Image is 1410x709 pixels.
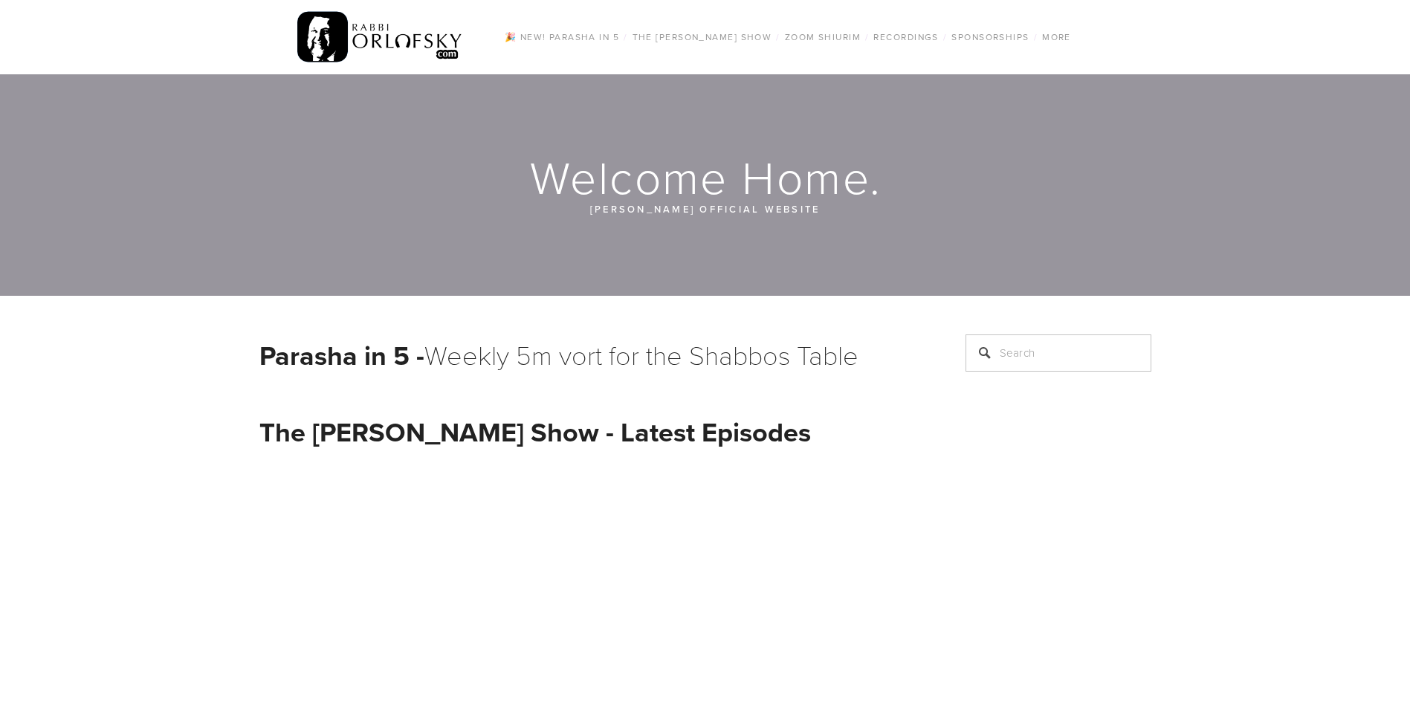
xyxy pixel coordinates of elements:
[297,8,463,66] img: RabbiOrlofsky.com
[624,30,627,43] span: /
[349,201,1062,217] p: [PERSON_NAME] official website
[259,336,424,375] strong: Parasha in 5 -
[1038,27,1076,47] a: More
[780,27,865,47] a: Zoom Shiurim
[776,30,780,43] span: /
[259,153,1153,201] h1: Welcome Home.
[259,334,928,375] h1: Weekly 5m vort for the Shabbos Table
[1034,30,1038,43] span: /
[947,27,1033,47] a: Sponsorships
[500,27,624,47] a: 🎉 NEW! Parasha in 5
[966,334,1151,372] input: Search
[869,27,942,47] a: Recordings
[943,30,947,43] span: /
[259,412,811,451] strong: The [PERSON_NAME] Show - Latest Episodes
[628,27,777,47] a: The [PERSON_NAME] Show
[865,30,869,43] span: /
